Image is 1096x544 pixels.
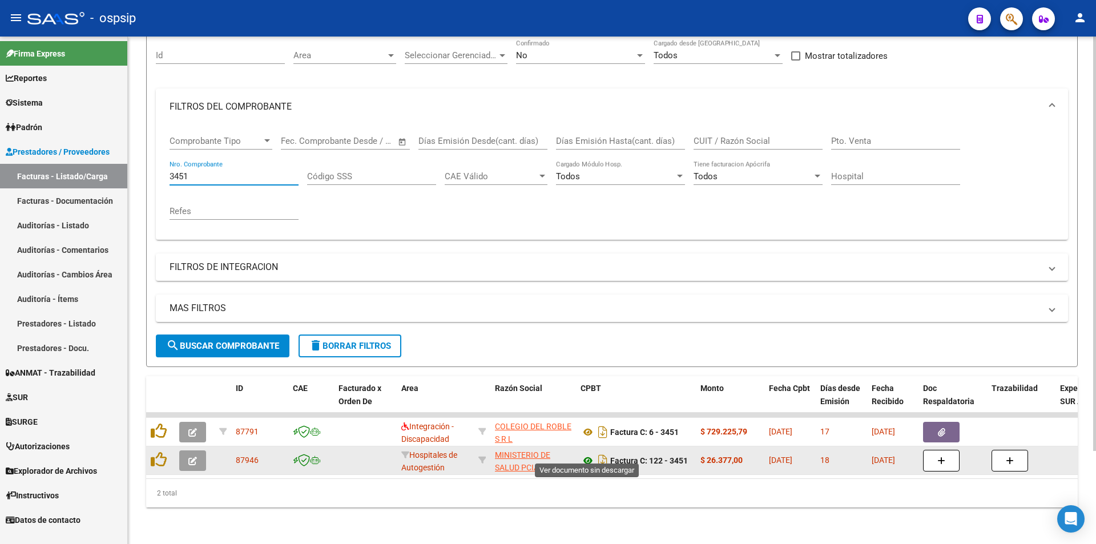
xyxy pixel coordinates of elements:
span: CAE [293,384,308,393]
span: No [516,50,527,61]
span: Hospitales de Autogestión [401,450,457,473]
datatable-header-cell: Trazabilidad [987,376,1055,426]
div: FILTROS DEL COMPROBANTE [156,125,1068,240]
span: Prestadores / Proveedores [6,146,110,158]
span: Explorador de Archivos [6,465,97,477]
span: ANMAT - Trazabilidad [6,366,95,379]
span: Area [401,384,418,393]
span: 18 [820,456,829,465]
strong: Factura C: 122 - 3451 [610,456,688,465]
div: 30626983398 [495,449,571,473]
span: Comprobante Tipo [170,136,262,146]
mat-icon: delete [309,339,323,352]
mat-expansion-panel-header: MAS FILTROS [156,295,1068,322]
span: Fecha Cpbt [769,384,810,393]
span: Integración - Discapacidad [401,422,454,444]
span: Buscar Comprobante [166,341,279,351]
span: [DATE] [872,427,895,436]
datatable-header-cell: CPBT [576,376,696,426]
span: 87946 [236,456,259,465]
div: 30695582702 [495,420,571,444]
span: SUR [6,391,28,404]
span: Sistema [6,96,43,109]
datatable-header-cell: Fecha Recibido [867,376,918,426]
span: CPBT [581,384,601,393]
span: Fecha Recibido [872,384,904,406]
span: Datos de contacto [6,514,80,526]
span: Razón Social [495,384,542,393]
button: Borrar Filtros [299,335,401,357]
span: Días desde Emisión [820,384,860,406]
input: End date [328,136,384,146]
datatable-header-cell: Días desde Emisión [816,376,867,426]
span: Firma Express [6,47,65,60]
mat-icon: person [1073,11,1087,25]
i: Descargar documento [595,423,610,441]
div: 2 total [146,479,1078,507]
span: Doc Respaldatoria [923,384,974,406]
span: Trazabilidad [992,384,1038,393]
span: Facturado x Orden De [339,384,381,406]
datatable-header-cell: Facturado x Orden De [334,376,397,426]
span: 87791 [236,427,259,436]
span: Autorizaciones [6,440,70,453]
mat-expansion-panel-header: FILTROS DEL COMPROBANTE [156,88,1068,125]
span: Padrón [6,121,42,134]
span: Seleccionar Gerenciador [405,50,497,61]
button: Open calendar [396,135,409,148]
mat-panel-title: FILTROS DEL COMPROBANTE [170,100,1041,113]
span: COLEGIO DEL ROBLE S R L [495,422,571,444]
input: Start date [281,136,318,146]
datatable-header-cell: Razón Social [490,376,576,426]
span: Monto [700,384,724,393]
span: [DATE] [769,427,792,436]
span: MINISTERIO DE SALUD PCIA DE BS AS [495,450,562,486]
datatable-header-cell: Monto [696,376,764,426]
strong: $ 26.377,00 [700,456,743,465]
span: Todos [654,50,678,61]
span: Todos [694,171,718,182]
i: Descargar documento [595,452,610,470]
datatable-header-cell: Doc Respaldatoria [918,376,987,426]
span: Reportes [6,72,47,84]
span: [DATE] [769,456,792,465]
span: - ospsip [90,6,136,31]
datatable-header-cell: Fecha Cpbt [764,376,816,426]
mat-panel-title: MAS FILTROS [170,302,1041,315]
span: 17 [820,427,829,436]
strong: $ 729.225,79 [700,427,747,436]
mat-expansion-panel-header: FILTROS DE INTEGRACION [156,253,1068,281]
span: Mostrar totalizadores [805,49,888,63]
mat-icon: search [166,339,180,352]
datatable-header-cell: Area [397,376,474,426]
button: Buscar Comprobante [156,335,289,357]
mat-panel-title: FILTROS DE INTEGRACION [170,261,1041,273]
mat-icon: menu [9,11,23,25]
span: ID [236,384,243,393]
span: Area [293,50,386,61]
strong: Factura C: 6 - 3451 [610,428,679,437]
span: Todos [556,171,580,182]
datatable-header-cell: ID [231,376,288,426]
span: CAE Válido [445,171,537,182]
datatable-header-cell: CAE [288,376,334,426]
span: SURGE [6,416,38,428]
span: [DATE] [872,456,895,465]
span: Instructivos [6,489,59,502]
div: Open Intercom Messenger [1057,505,1085,533]
span: Borrar Filtros [309,341,391,351]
